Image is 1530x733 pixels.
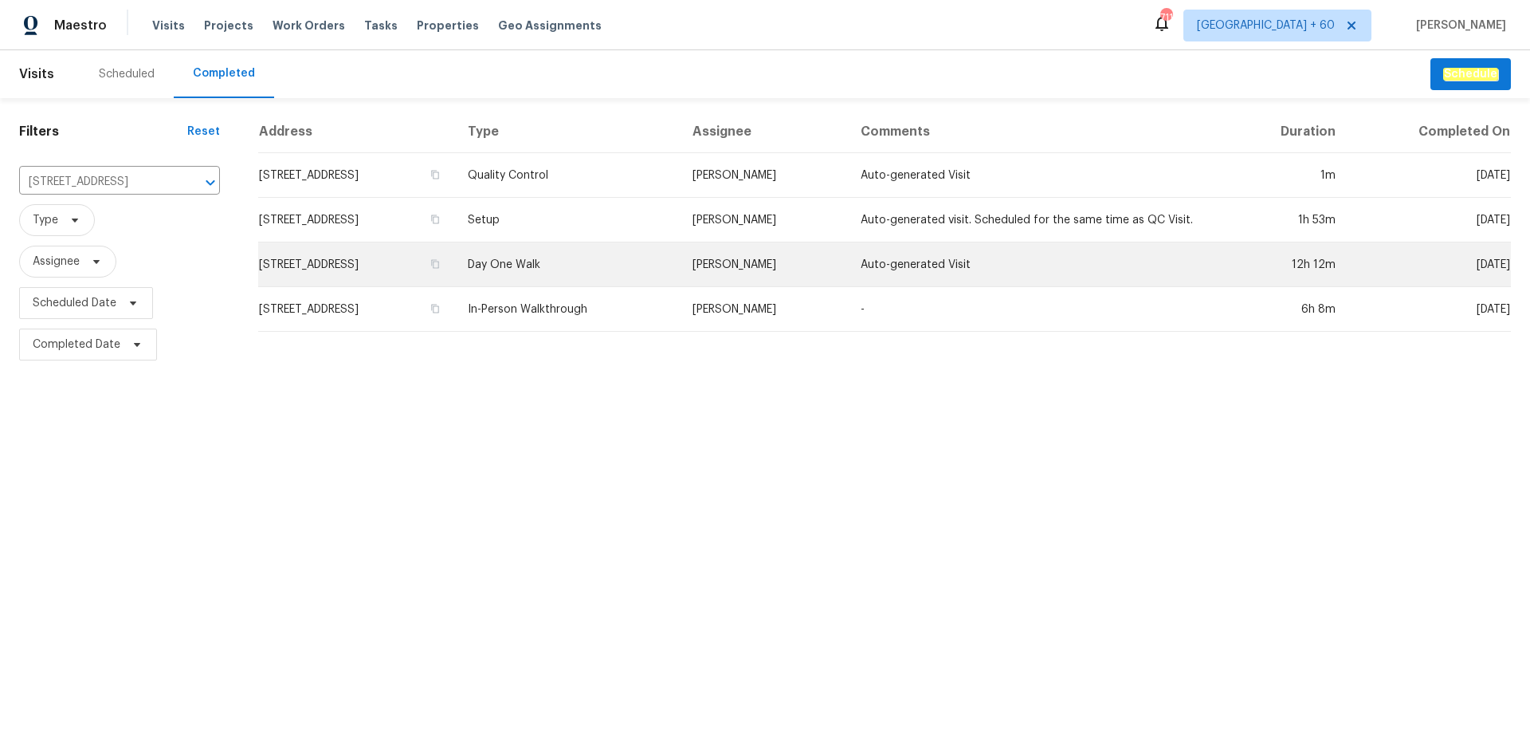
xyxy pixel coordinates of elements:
td: Auto-generated Visit [848,153,1224,198]
span: Tasks [364,20,398,31]
td: Quality Control [455,153,679,198]
div: Scheduled [99,66,155,82]
button: Schedule [1430,58,1511,91]
span: Scheduled Date [33,295,116,311]
span: Type [33,212,58,228]
span: Visits [19,57,54,92]
h1: Filters [19,124,187,140]
td: [DATE] [1348,198,1511,242]
span: Projects [204,18,253,33]
td: 1m [1224,153,1348,198]
th: Duration [1224,111,1348,153]
span: [GEOGRAPHIC_DATA] + 60 [1197,18,1335,33]
th: Assignee [680,111,849,153]
button: Copy Address [428,167,442,182]
div: Reset [187,124,220,140]
td: Day One Walk [455,242,679,287]
td: [PERSON_NAME] [680,242,849,287]
td: 6h 8m [1224,287,1348,332]
em: Schedule [1443,68,1498,81]
td: [STREET_ADDRESS] [258,242,455,287]
td: Auto-generated Visit [848,242,1224,287]
span: Maestro [54,18,107,33]
td: - [848,287,1224,332]
td: [DATE] [1348,153,1511,198]
span: Geo Assignments [498,18,602,33]
th: Type [455,111,679,153]
span: Properties [417,18,479,33]
td: Auto-generated visit. Scheduled for the same time as QC Visit. [848,198,1224,242]
th: Comments [848,111,1224,153]
td: [DATE] [1348,242,1511,287]
td: [STREET_ADDRESS] [258,198,455,242]
td: Setup [455,198,679,242]
td: [PERSON_NAME] [680,153,849,198]
td: [STREET_ADDRESS] [258,287,455,332]
div: Completed [193,65,255,81]
td: [DATE] [1348,287,1511,332]
button: Copy Address [428,301,442,316]
td: 12h 12m [1224,242,1348,287]
span: [PERSON_NAME] [1410,18,1506,33]
td: 1h 53m [1224,198,1348,242]
th: Address [258,111,455,153]
th: Completed On [1348,111,1511,153]
td: [STREET_ADDRESS] [258,153,455,198]
div: 711 [1160,10,1171,26]
td: [PERSON_NAME] [680,198,849,242]
span: Work Orders [273,18,345,33]
span: Visits [152,18,185,33]
button: Copy Address [428,257,442,271]
td: In-Person Walkthrough [455,287,679,332]
button: Open [199,171,222,194]
input: Search for an address... [19,170,175,195]
span: Completed Date [33,337,120,353]
td: [PERSON_NAME] [680,287,849,332]
span: Assignee [33,254,80,270]
button: Copy Address [428,212,442,227]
